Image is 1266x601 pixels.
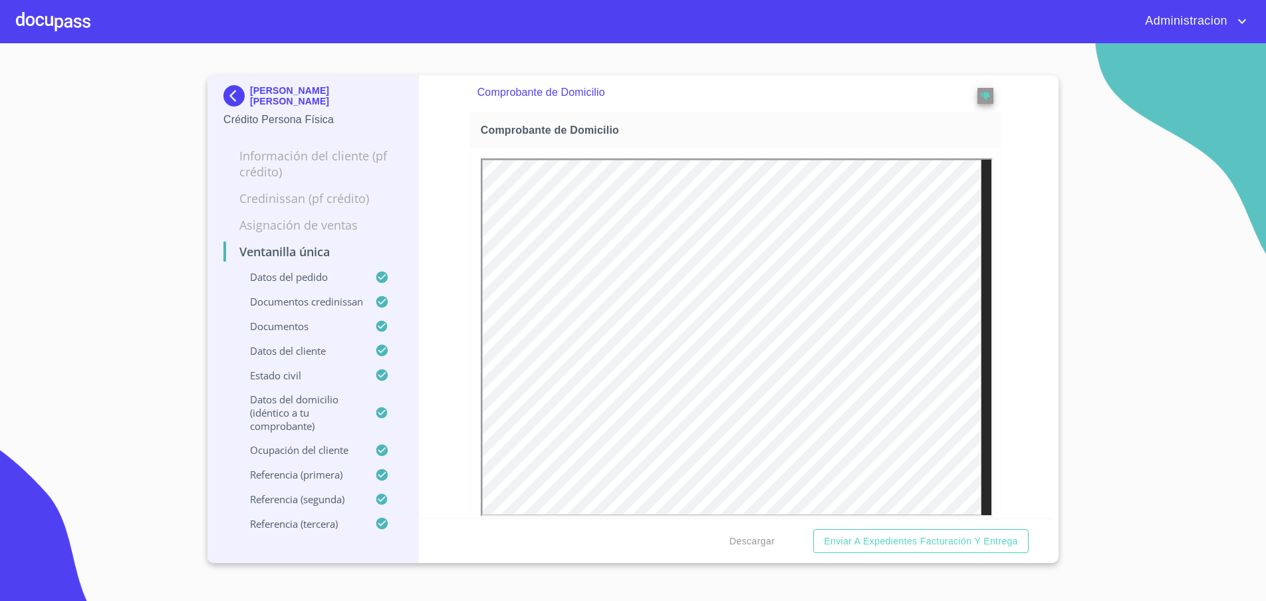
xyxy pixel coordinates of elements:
[223,244,402,260] p: Ventanilla única
[223,493,375,506] p: Referencia (segunda)
[223,369,375,382] p: Estado civil
[223,148,402,180] p: Información del cliente (PF crédito)
[481,123,995,137] span: Comprobante de Domicilio
[223,344,375,357] p: Datos del cliente
[250,85,402,106] p: [PERSON_NAME] [PERSON_NAME]
[223,85,402,112] div: [PERSON_NAME] [PERSON_NAME]
[223,85,250,106] img: Docupass spot blue
[724,529,780,554] button: Descargar
[223,295,375,308] p: Documentos CrediNissan
[223,517,375,530] p: Referencia (tercera)
[729,533,775,550] span: Descargar
[977,88,993,104] button: reject
[824,533,1018,550] span: Enviar a Expedientes Facturación y Entrega
[1135,11,1250,32] button: account of current user
[223,393,375,433] p: Datos del domicilio (idéntico a tu comprobante)
[223,319,375,333] p: Documentos
[477,85,942,100] p: Comprobante de Domicilio
[813,529,1029,554] button: Enviar a Expedientes Facturación y Entrega
[223,217,402,233] p: Asignación de Ventas
[223,443,375,457] p: Ocupación del Cliente
[1135,11,1234,32] span: Administracion
[223,190,402,206] p: Credinissan (PF crédito)
[223,468,375,481] p: Referencia (primera)
[223,270,375,284] p: Datos del pedido
[481,158,993,516] iframe: Comprobante de Domicilio
[223,112,402,128] p: Crédito Persona Física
